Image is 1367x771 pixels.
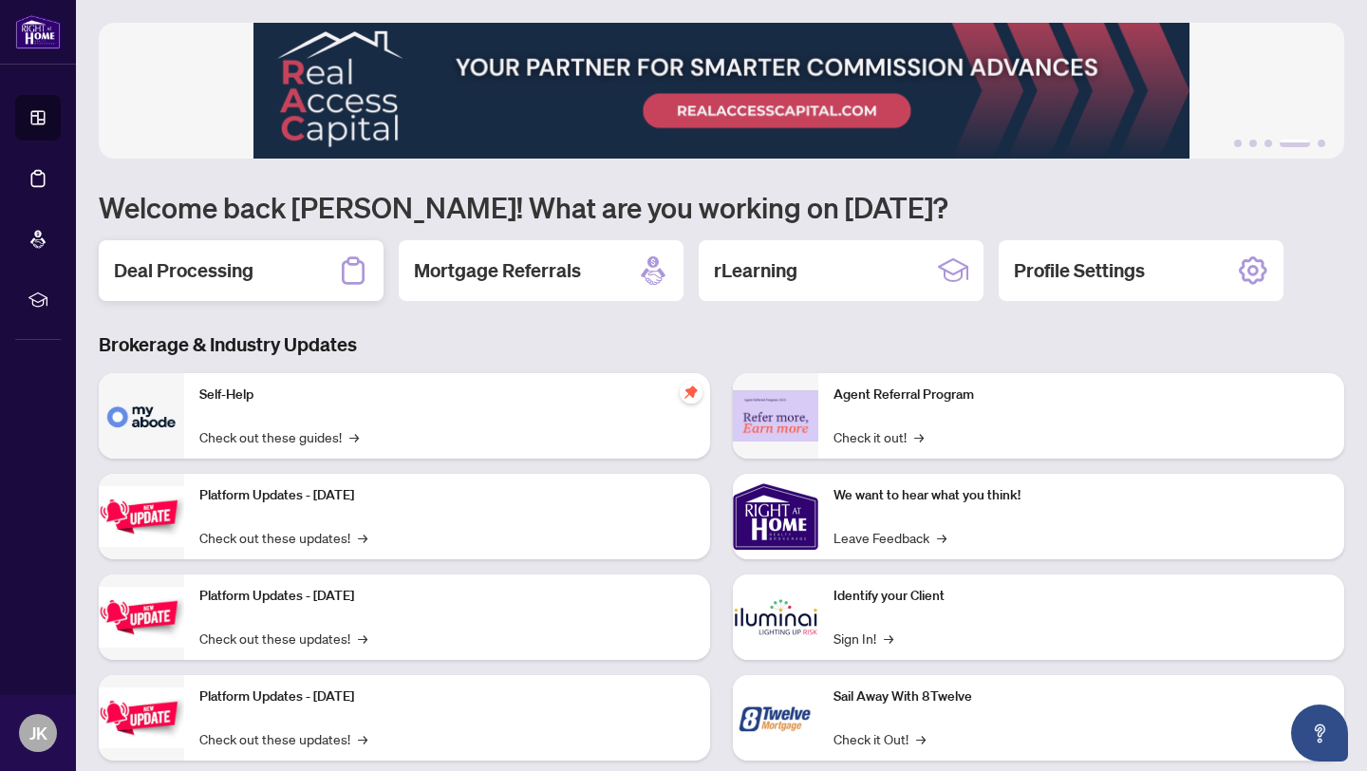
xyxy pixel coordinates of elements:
[349,426,359,447] span: →
[199,686,695,707] p: Platform Updates - [DATE]
[29,720,47,746] span: JK
[358,527,367,548] span: →
[358,628,367,649] span: →
[733,390,818,442] img: Agent Referral Program
[99,331,1344,358] h3: Brokerage & Industry Updates
[15,14,61,49] img: logo
[937,527,946,548] span: →
[833,728,926,749] a: Check it Out!→
[99,373,184,459] img: Self-Help
[833,586,1329,607] p: Identify your Client
[833,527,946,548] a: Leave Feedback→
[1291,705,1348,762] button: Open asap
[833,686,1329,707] p: Sail Away With 8Twelve
[414,257,581,284] h2: Mortgage Referrals
[199,426,359,447] a: Check out these guides!→
[914,426,924,447] span: →
[1014,257,1145,284] h2: Profile Settings
[199,586,695,607] p: Platform Updates - [DATE]
[199,485,695,506] p: Platform Updates - [DATE]
[714,257,797,284] h2: rLearning
[99,486,184,546] img: Platform Updates - July 21, 2025
[733,474,818,559] img: We want to hear what you think!
[1264,140,1272,147] button: 3
[1280,140,1310,147] button: 4
[733,675,818,761] img: Sail Away With 8Twelve
[680,381,702,404] span: pushpin
[733,574,818,660] img: Identify your Client
[358,728,367,749] span: →
[1249,140,1257,147] button: 2
[1234,140,1242,147] button: 1
[833,628,893,649] a: Sign In!→
[199,527,367,548] a: Check out these updates!→
[833,385,1329,405] p: Agent Referral Program
[884,628,893,649] span: →
[1318,140,1325,147] button: 5
[199,728,367,749] a: Check out these updates!→
[833,426,924,447] a: Check it out!→
[916,728,926,749] span: →
[99,189,1344,225] h1: Welcome back [PERSON_NAME]! What are you working on [DATE]?
[833,485,1329,506] p: We want to hear what you think!
[99,587,184,647] img: Platform Updates - July 8, 2025
[199,628,367,649] a: Check out these updates!→
[199,385,695,405] p: Self-Help
[99,687,184,747] img: Platform Updates - June 23, 2025
[99,23,1344,159] img: Slide 3
[114,257,253,284] h2: Deal Processing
